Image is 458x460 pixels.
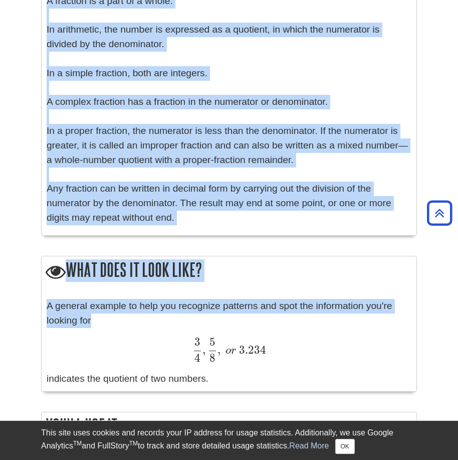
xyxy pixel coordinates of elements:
[42,256,416,285] h2: What does it look like?
[42,412,416,439] h2: You'll use it...
[41,427,417,454] div: This site uses cookies and records your IP address for usage statistics. Additionally, we use Goo...
[209,351,215,365] span: 8
[289,441,329,450] a: Read More
[73,440,82,447] sup: TM
[202,343,205,357] span: ,
[129,440,138,447] sup: TM
[217,343,220,357] span: ,
[231,345,236,356] span: r
[194,335,200,349] span: 3
[194,351,200,365] span: 4
[209,335,215,349] span: 5
[239,343,266,357] span: 3.234
[423,206,455,220] a: Back to Top
[225,345,231,356] span: o
[335,439,355,454] button: Close
[47,299,411,386] div: A general example to help you recognize patterns and spot the information you're looking for indi...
